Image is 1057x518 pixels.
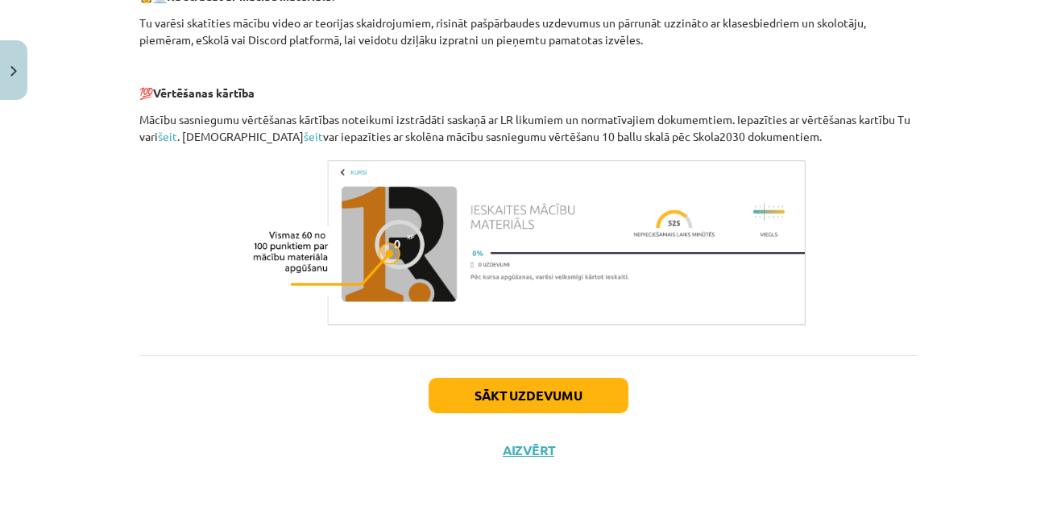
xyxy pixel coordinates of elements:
[139,111,918,145] p: Mācību sasniegumu vērtēšanas kārtības noteikumi izstrādāti saskaņā ar LR likumiem un normatīvajie...
[10,66,17,77] img: icon-close-lesson-0947bae3869378f0d4975bcd49f059093ad1ed9edebbc8119c70593378902aed.svg
[139,15,918,48] p: Tu varēsi skatīties mācību video ar teorijas skaidrojumiem, risināt pašpārbaudes uzdevumus un pār...
[153,85,255,100] b: Vērtēšanas kārtība
[139,85,918,102] p: 💯
[429,378,628,413] button: Sākt uzdevumu
[498,442,559,458] button: Aizvērt
[304,129,323,143] a: šeit
[158,129,177,143] a: šeit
